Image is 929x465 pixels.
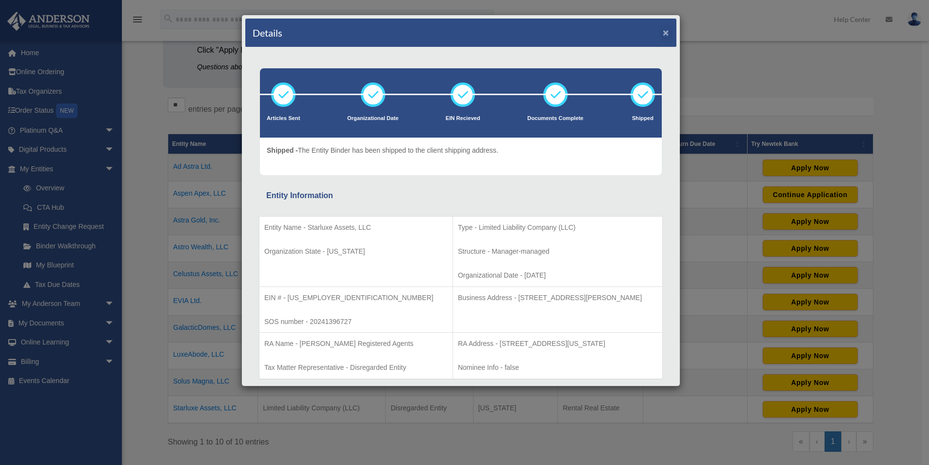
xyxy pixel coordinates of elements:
p: The Entity Binder has been shipped to the client shipping address. [267,144,498,157]
div: Entity Information [266,189,655,202]
p: RA Address - [STREET_ADDRESS][US_STATE] [458,338,657,350]
p: Tax Matter Representative - Disregarded Entity [264,362,448,374]
p: Articles Sent [267,114,300,123]
h4: Details [253,26,282,40]
p: Business Address - [STREET_ADDRESS][PERSON_NAME] [458,292,657,304]
p: Type - Limited Liability Company (LLC) [458,222,657,234]
p: Documents Complete [527,114,583,123]
p: Structure - Manager-managed [458,245,657,258]
span: Shipped - [267,146,298,154]
p: SOS number - 20241396727 [264,316,448,328]
p: Nominee Info - false [458,362,657,374]
p: EIN Recieved [446,114,480,123]
p: Entity Name - Starluxe Assets, LLC [264,222,448,234]
p: Organization State - [US_STATE] [264,245,448,258]
p: Organizational Date [347,114,398,123]
p: EIN # - [US_EMPLOYER_IDENTIFICATION_NUMBER] [264,292,448,304]
p: RA Name - [PERSON_NAME] Registered Agents [264,338,448,350]
button: × [663,27,669,38]
p: Shipped [631,114,655,123]
p: Organizational Date - [DATE] [458,269,657,282]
